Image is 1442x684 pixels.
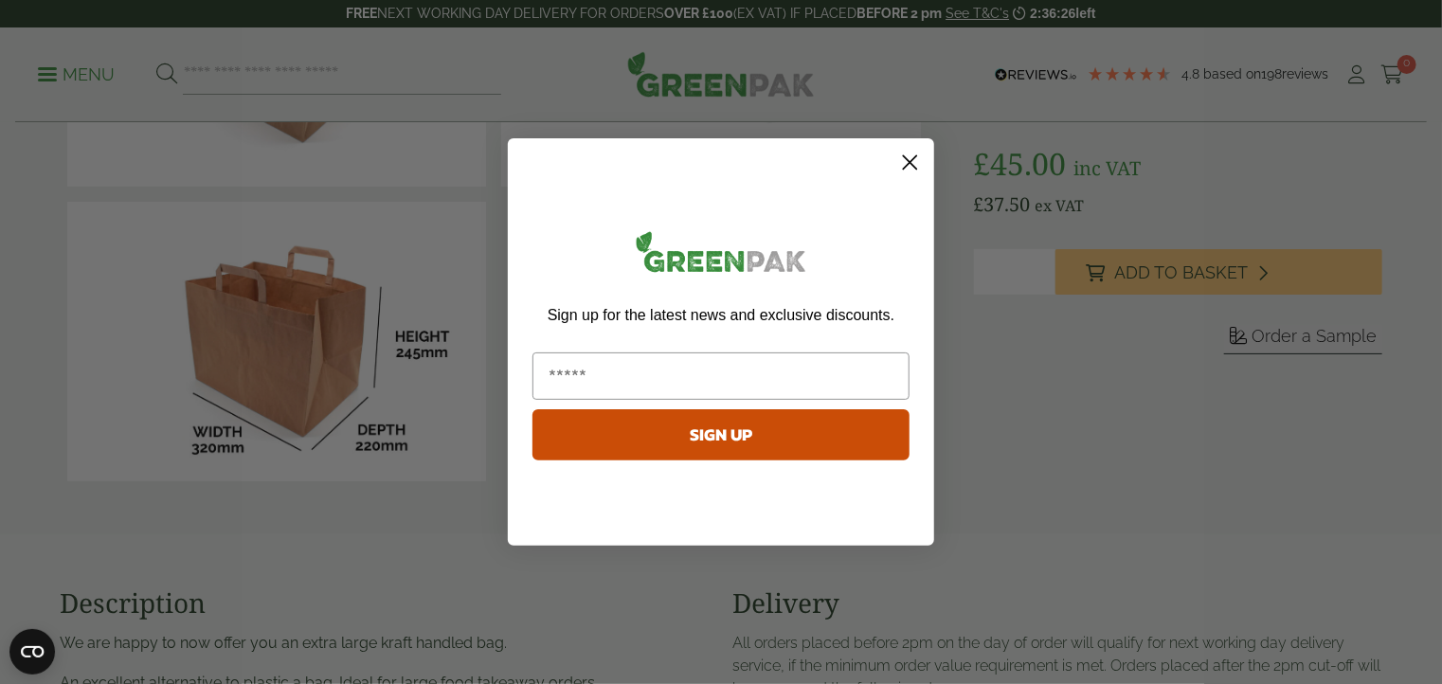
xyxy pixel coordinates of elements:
input: Email [532,352,910,400]
span: Sign up for the latest news and exclusive discounts. [548,307,894,323]
img: greenpak_logo [532,224,910,287]
button: Open CMP widget [9,629,55,675]
button: Close dialog [893,146,927,179]
button: SIGN UP [532,409,910,460]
